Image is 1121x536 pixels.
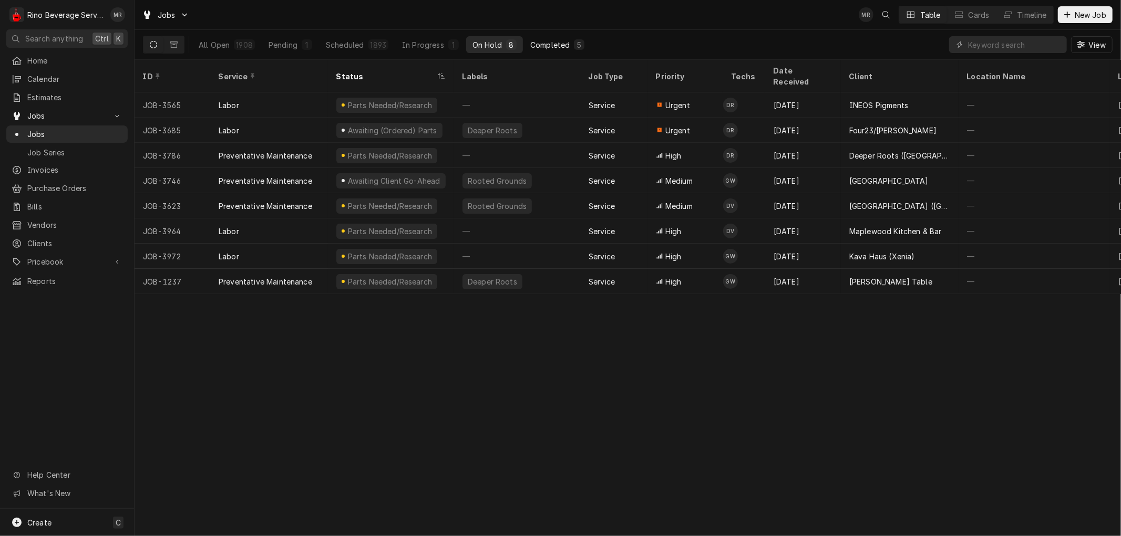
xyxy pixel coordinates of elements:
[346,201,433,212] div: Parts Needed/Research
[27,183,122,194] span: Purchase Orders
[589,125,615,136] div: Service
[135,269,210,294] div: JOB-1237
[969,9,990,20] div: Cards
[508,39,515,50] div: 8
[665,201,693,212] span: Medium
[304,39,310,50] div: 1
[462,71,572,82] div: Labels
[723,173,738,188] div: GW
[765,118,841,143] div: [DATE]
[665,175,693,186] span: Medium
[116,517,121,528] span: C
[6,253,128,270] a: Go to Pricebook
[27,238,122,249] span: Clients
[6,272,128,290] a: Reports
[116,33,121,44] span: K
[27,129,122,140] span: Jobs
[27,201,122,212] span: Bills
[849,100,908,111] div: INEOS Pigments
[346,175,441,186] div: Awaiting Client Go-Ahead
[346,100,433,111] div: Parts Needed/Research
[878,6,894,23] button: Open search
[6,161,128,178] a: Invoices
[27,518,52,527] span: Create
[467,276,518,287] div: Deeper Roots
[6,466,128,484] a: Go to Help Center
[27,147,122,158] span: Job Series
[6,216,128,234] a: Vendors
[27,73,122,85] span: Calendar
[6,485,128,502] a: Go to What's New
[9,7,24,22] div: Rino Beverage Service's Avatar
[765,193,841,218] div: [DATE]
[723,123,738,138] div: DR
[1071,36,1113,53] button: View
[723,198,738,213] div: Dane Vagedes's Avatar
[859,7,873,22] div: Melissa Rinehart's Avatar
[589,201,615,212] div: Service
[859,7,873,22] div: MR
[959,92,1110,118] div: —
[849,226,942,237] div: Maplewood Kitchen & Bar
[336,71,435,82] div: Status
[135,92,210,118] div: JOB-3565
[849,251,915,262] div: Kava Haus (Xenia)
[968,36,1062,53] input: Keyword search
[723,148,738,163] div: Damon Rinehart's Avatar
[467,175,528,186] div: Rooted Grounds
[732,71,757,82] div: Techs
[589,150,615,161] div: Service
[6,144,128,161] a: Job Series
[849,125,937,136] div: Four23/[PERSON_NAME]
[774,65,830,87] div: Date Received
[589,276,615,287] div: Service
[723,224,738,238] div: DV
[656,71,713,82] div: Priority
[269,39,297,50] div: Pending
[589,100,615,111] div: Service
[219,125,239,136] div: Labor
[723,249,738,264] div: GW
[27,469,121,480] span: Help Center
[135,118,210,143] div: JOB-3685
[723,123,738,138] div: Damon Rinehart's Avatar
[849,276,932,287] div: [PERSON_NAME] Table
[346,276,433,287] div: Parts Needed/Research
[723,148,738,163] div: DR
[135,143,210,168] div: JOB-3786
[135,193,210,218] div: JOB-3623
[6,29,128,48] button: Search anythingCtrlK
[849,150,950,161] div: Deeper Roots ([GEOGRAPHIC_DATA])
[110,7,125,22] div: Melissa Rinehart's Avatar
[135,218,210,244] div: JOB-3964
[6,235,128,252] a: Clients
[920,9,941,20] div: Table
[27,256,107,267] span: Pricebook
[6,107,128,124] a: Go to Jobs
[143,71,200,82] div: ID
[1086,39,1108,50] span: View
[589,226,615,237] div: Service
[723,224,738,238] div: Dane Vagedes's Avatar
[589,175,615,186] div: Service
[27,55,122,66] span: Home
[219,100,239,111] div: Labor
[765,269,841,294] div: [DATE]
[530,39,570,50] div: Completed
[371,39,387,50] div: 1893
[467,201,528,212] div: Rooted Grounds
[402,39,444,50] div: In Progress
[454,244,580,269] div: —
[665,226,682,237] span: High
[849,71,948,82] div: Client
[723,173,738,188] div: Graham Wick's Avatar
[135,168,210,193] div: JOB-3746
[723,274,738,289] div: Graham Wick's Avatar
[219,150,312,161] div: Preventative Maintenance
[6,198,128,215] a: Bills
[959,269,1110,294] div: —
[723,98,738,112] div: DR
[346,125,438,136] div: Awaiting (Ordered) Parts
[6,70,128,88] a: Calendar
[454,143,580,168] div: —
